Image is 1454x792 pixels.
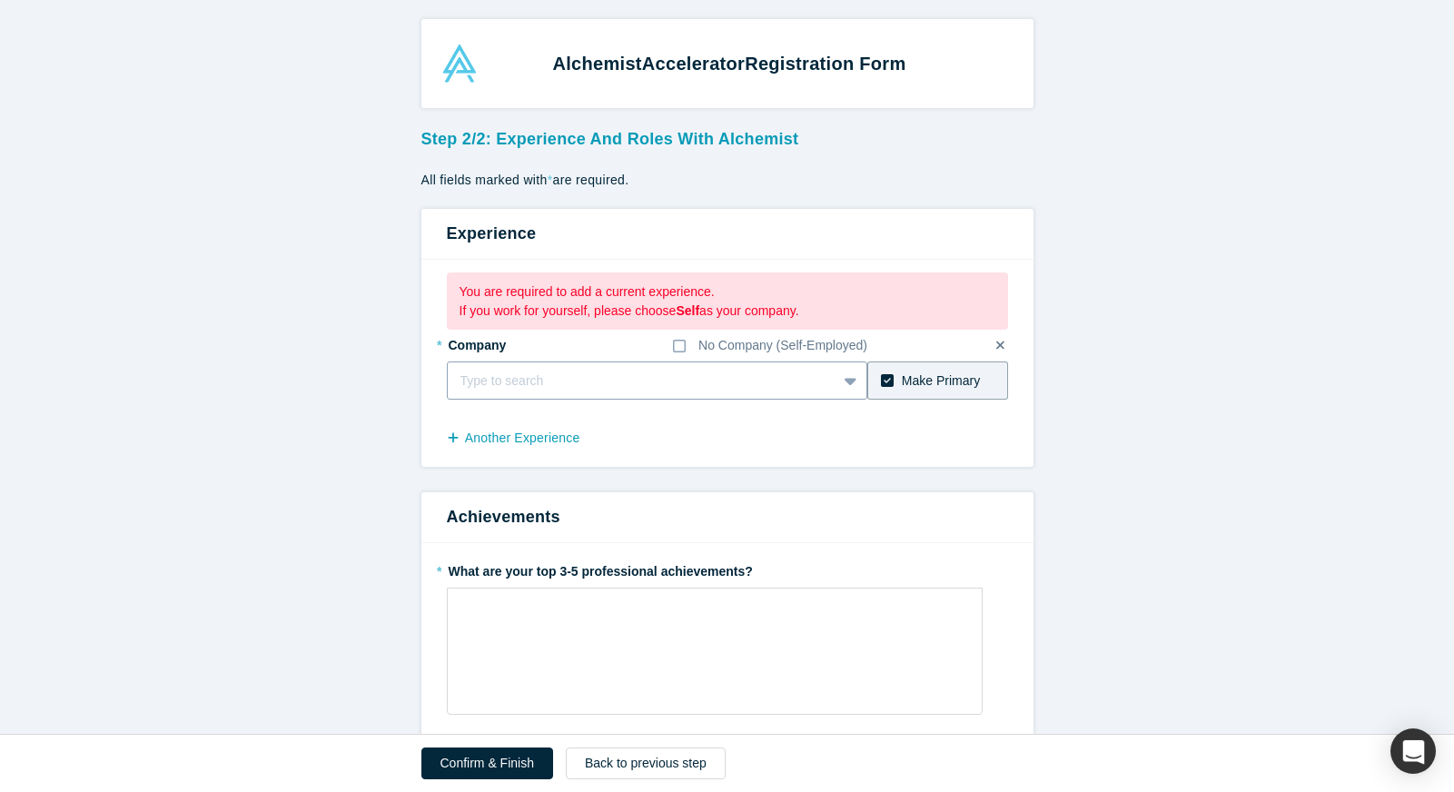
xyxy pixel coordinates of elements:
h3: Experience [447,222,1008,246]
label: What are your top 3-5 professional achievements? [447,556,1008,581]
button: another Experience [447,422,599,454]
img: Alchemist Accelerator Logo [440,45,479,83]
p: You are required to add a current experience. [460,282,995,302]
strong: Self [676,303,699,318]
button: Back to previous step [566,747,726,779]
span: Accelerator [642,54,745,74]
button: Confirm & Finish [421,747,553,779]
div: rdw-editor [460,594,971,624]
h3: Step 2/2: Experience and Roles with Alchemist [421,121,1034,152]
div: Make Primary [902,371,980,391]
div: No Company (Self-Employed) [698,336,867,355]
strong: Alchemist Registration Form [553,54,906,74]
p: If you work for yourself, please choose as your company. [460,302,995,321]
h3: Achievements [447,505,1008,530]
label: What are your top areas or industries of expertise? [447,728,1008,753]
label: Company [447,330,549,355]
div: rdw-wrapper [447,588,983,715]
p: All fields marked with are required. [421,171,1034,190]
